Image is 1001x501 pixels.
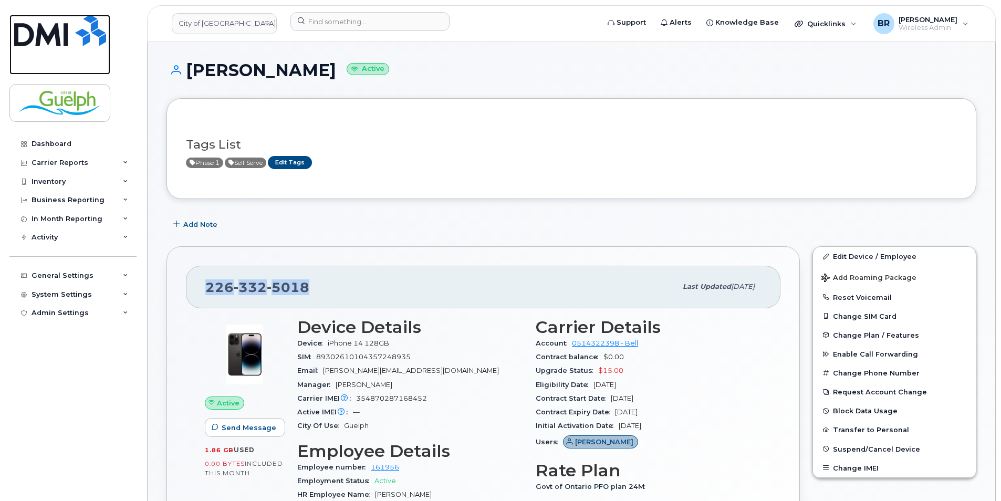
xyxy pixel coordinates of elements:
span: 89302610104357248935 [316,353,411,361]
button: Change IMEI [813,458,976,477]
span: iPhone 14 128GB [328,339,389,347]
button: Reset Voicemail [813,288,976,307]
button: Change Phone Number [813,363,976,382]
span: Employment Status [297,477,374,485]
a: 0514322398 - Bell [572,339,638,347]
span: City Of Use [297,422,344,430]
button: Add Note [166,215,226,234]
button: Add Roaming Package [813,266,976,288]
img: image20231002-3703462-njx0qo.jpeg [213,323,276,386]
span: Active [225,158,266,168]
span: Change Plan / Features [833,331,919,339]
span: 226 [205,279,309,295]
span: Contract balance [536,353,603,361]
span: Active [186,158,223,168]
span: [PERSON_NAME] [575,437,633,447]
h3: Device Details [297,318,523,337]
span: 354870287168452 [356,394,427,402]
span: [DATE] [611,394,633,402]
small: Active [347,63,389,75]
span: [DATE] [619,422,641,430]
span: Suspend/Cancel Device [833,445,920,453]
span: Add Roaming Package [821,274,916,284]
a: [PERSON_NAME] [563,438,638,446]
span: [DATE] [615,408,638,416]
span: Add Note [183,220,217,229]
span: Active [217,398,239,408]
h3: Carrier Details [536,318,762,337]
span: Carrier IMEI [297,394,356,402]
span: 0.00 Bytes [205,460,245,467]
span: SIM [297,353,316,361]
span: HR Employee Name [297,490,375,498]
span: $15.00 [598,367,623,374]
span: Active [374,477,396,485]
h3: Rate Plan [536,461,762,480]
span: Guelph [344,422,369,430]
span: Device [297,339,328,347]
span: Contract Expiry Date [536,408,615,416]
h3: Employee Details [297,442,523,461]
span: Govt of Ontario PFO plan 24M [536,483,650,490]
span: Last updated [683,283,731,290]
button: Change Plan / Features [813,326,976,345]
span: Account [536,339,572,347]
span: Employee number [297,463,371,471]
span: Manager [297,381,336,389]
span: Users [536,438,563,446]
button: Request Account Change [813,382,976,401]
button: Enable Call Forwarding [813,345,976,363]
a: Edit Tags [268,156,312,169]
span: $0.00 [603,353,624,361]
span: [PERSON_NAME] [336,381,392,389]
span: 1.86 GB [205,446,234,454]
span: [DATE] [593,381,616,389]
span: used [234,446,255,454]
span: [DATE] [731,283,755,290]
span: [PERSON_NAME] [375,490,432,498]
button: Change SIM Card [813,307,976,326]
a: Edit Device / Employee [813,247,976,266]
span: Enable Call Forwarding [833,350,918,358]
span: Active IMEI [297,408,353,416]
span: Initial Activation Date [536,422,619,430]
span: 5018 [267,279,309,295]
span: [PERSON_NAME][EMAIL_ADDRESS][DOMAIN_NAME] [323,367,499,374]
span: Eligibility Date [536,381,593,389]
button: Send Message [205,418,285,437]
button: Transfer to Personal [813,420,976,439]
button: Suspend/Cancel Device [813,440,976,458]
span: Send Message [222,423,276,433]
span: Contract Start Date [536,394,611,402]
span: Upgrade Status [536,367,598,374]
h3: Tags List [186,138,957,151]
h1: [PERSON_NAME] [166,61,976,79]
span: — [353,408,360,416]
button: Block Data Usage [813,401,976,420]
span: 332 [234,279,267,295]
a: 161956 [371,463,399,471]
span: Email [297,367,323,374]
span: included this month [205,460,283,477]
